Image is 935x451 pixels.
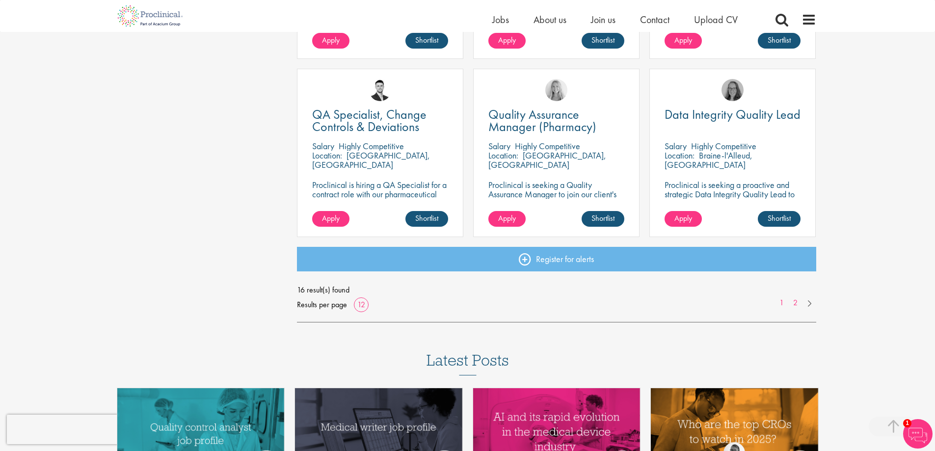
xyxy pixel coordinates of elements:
p: Highly Competitive [515,140,580,152]
a: Shortlist [758,33,801,49]
a: Join us [591,13,615,26]
img: Shannon Briggs [545,79,567,101]
span: Quality Assurance Manager (Pharmacy) [488,106,596,135]
img: Joshua Godden [369,79,391,101]
a: Apply [488,211,526,227]
span: 1 [903,419,911,427]
a: Shortlist [405,33,448,49]
span: 16 result(s) found [297,283,816,297]
a: Shortlist [582,211,624,227]
p: Proclinical is seeking a proactive and strategic Data Integrity Quality Lead to join a dynamic team. [665,180,801,208]
span: Apply [498,35,516,45]
p: Highly Competitive [339,140,404,152]
a: Data Integrity Quality Lead [665,108,801,121]
p: [GEOGRAPHIC_DATA], [GEOGRAPHIC_DATA] [488,150,606,170]
span: Salary [488,140,510,152]
span: Data Integrity Quality Lead [665,106,801,123]
p: Proclinical is seeking a Quality Assurance Manager to join our client's team for a contract role. [488,180,624,208]
span: Location: [312,150,342,161]
h3: Latest Posts [427,352,509,375]
a: About us [534,13,566,26]
span: Salary [312,140,334,152]
span: Salary [665,140,687,152]
span: Location: [488,150,518,161]
span: QA Specialist, Change Controls & Deviations [312,106,427,135]
span: Apply [322,213,340,223]
a: 12 [354,299,369,310]
img: Chatbot [903,419,933,449]
a: Apply [665,33,702,49]
a: Apply [312,33,349,49]
a: Quality Assurance Manager (Pharmacy) [488,108,624,133]
span: Apply [674,35,692,45]
a: Upload CV [694,13,738,26]
p: Braine-l'Alleud, [GEOGRAPHIC_DATA] [665,150,752,170]
span: Apply [498,213,516,223]
p: Highly Competitive [691,140,756,152]
p: [GEOGRAPHIC_DATA], [GEOGRAPHIC_DATA] [312,150,430,170]
a: Apply [665,211,702,227]
a: 1 [775,297,789,309]
span: Apply [674,213,692,223]
a: QA Specialist, Change Controls & Deviations [312,108,448,133]
img: Ingrid Aymes [721,79,744,101]
a: Jobs [492,13,509,26]
a: Shortlist [758,211,801,227]
a: Contact [640,13,669,26]
span: Results per page [297,297,347,312]
a: Shortlist [405,211,448,227]
a: Apply [488,33,526,49]
a: Shortlist [582,33,624,49]
span: Location: [665,150,695,161]
a: 2 [788,297,802,309]
a: Register for alerts [297,247,816,271]
p: Proclinical is hiring a QA Specialist for a contract role with our pharmaceutical client based in... [312,180,448,208]
a: Apply [312,211,349,227]
iframe: reCAPTCHA [7,415,133,444]
span: Apply [322,35,340,45]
